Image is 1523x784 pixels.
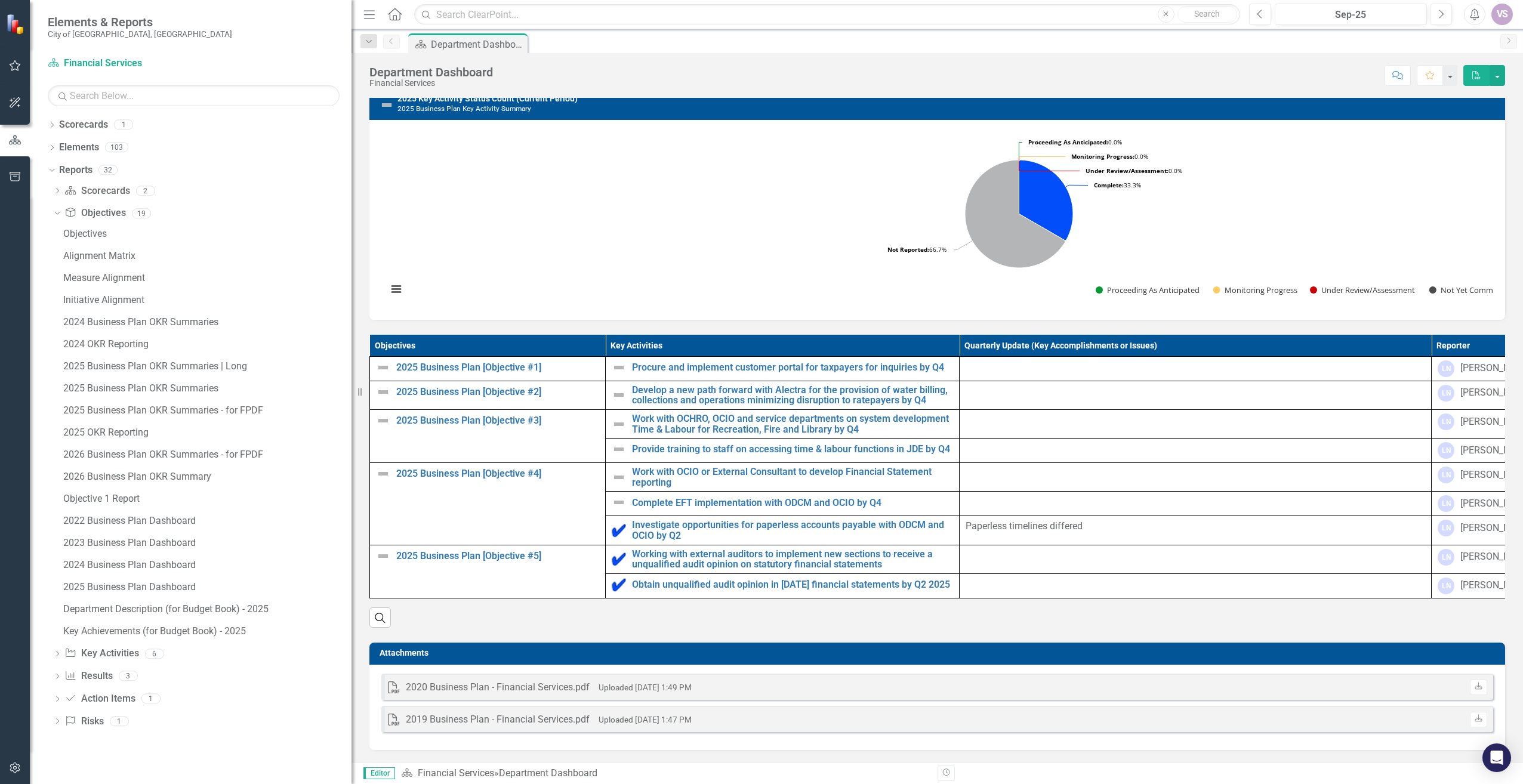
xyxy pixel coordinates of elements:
a: Initiative Alignment [60,291,352,310]
a: Develop a new path forward with Alectra for the provision of water billing, collections and opera... [632,385,953,406]
a: 2025 Business Plan OKR Summaries [60,379,352,398]
a: 2023 Business Plan Dashboard [60,533,352,552]
td: Double-Click to Edit Right Click for Context Menu [606,573,960,598]
img: Not Defined [380,98,394,112]
text: 0.0% [1028,138,1122,146]
a: Key Activities [64,647,138,660]
div: LN [1438,549,1454,566]
td: Double-Click to Edit Right Click for Context Menu [606,516,960,545]
td: Double-Click to Edit Right Click for Context Menu [370,410,606,463]
div: LN [1438,442,1454,459]
a: Measure Alignment [60,268,352,288]
div: 2026 Business Plan OKR Summaries - for FPDF [63,449,352,460]
div: LN [1438,467,1454,483]
img: Not Defined [612,495,626,510]
img: Not Defined [612,417,626,431]
div: 2025 Business Plan OKR Summaries [63,383,352,394]
div: 2022 Business Plan Dashboard [63,516,352,526]
tspan: Proceeding As Anticipated: [1028,138,1108,146]
h3: Attachments [380,649,1499,658]
td: Double-Click to Edit [960,356,1432,381]
div: LN [1438,520,1454,536]
a: Complete EFT implementation with ODCM and OCIO by Q4 [632,498,953,508]
td: Double-Click to Edit [960,516,1432,545]
div: 2023 Business Plan Dashboard [63,538,352,548]
small: 2025 Business Plan Key Activity Summary [397,104,531,113]
tspan: Complete: [1094,181,1124,189]
img: Not Defined [612,470,626,484]
span: Search [1194,9,1220,18]
button: Show Proceeding As Anticipated [1096,285,1200,295]
div: 2024 Business Plan OKR Summaries [63,317,352,328]
tspan: Monitoring Progress: [1071,152,1134,160]
button: View chart menu, Chart [388,281,405,298]
button: Show Monitoring Progress [1213,285,1297,295]
small: City of [GEOGRAPHIC_DATA], [GEOGRAPHIC_DATA] [48,29,232,39]
td: Double-Click to Edit Right Click for Context Menu [606,439,960,463]
td: Double-Click to Edit [960,381,1432,409]
tspan: Under Review/Assessment: [1086,166,1169,175]
td: Double-Click to Edit [960,410,1432,439]
a: 2025 Business Plan [Objective #2] [396,387,599,397]
div: LN [1438,413,1454,430]
div: 2025 OKR Reporting [63,427,352,438]
img: ClearPoint Strategy [6,14,27,35]
div: 103 [105,143,128,153]
img: Not Defined [376,360,390,375]
a: 2025 Business Plan OKR Summaries - for FPDF [60,401,352,420]
a: 2026 Business Plan OKR Summaries - for FPDF [60,445,352,464]
td: Double-Click to Edit Right Click for Context Menu [606,463,960,492]
td: Double-Click to Edit [960,573,1432,598]
div: Initiative Alignment [63,295,352,305]
img: Complete [612,523,626,538]
td: Double-Click to Edit [960,463,1432,492]
a: Objective 1 Report [60,489,352,508]
div: 2019 Business Plan - Financial Services.pdf [406,713,590,727]
a: 2024 Business Plan OKR Summaries [60,313,352,332]
a: Work with OCHRO, OCIO and service departments on system development Time & Labour for Recreation,... [632,413,953,434]
img: Not Defined [376,385,390,399]
a: 2022 Business Plan Dashboard [60,511,352,530]
div: 2025 Business Plan OKR Summaries | Long [63,361,352,372]
a: Obtain unqualified audit opinion in [DATE] financial statements by Q2 2025 [632,579,953,590]
a: Objectives [60,224,352,243]
img: Not Defined [612,442,626,456]
div: LN [1438,578,1454,594]
button: Search [1177,6,1237,23]
input: Search ClearPoint... [414,4,1240,25]
button: Show Under Review/Assessment [1310,285,1416,295]
path: Not Reported, 6. [965,160,1065,268]
div: Objectives [63,229,352,239]
a: Scorecards [59,118,108,132]
div: LN [1438,385,1454,402]
div: 1 [141,694,161,704]
div: Key Achievements (for Budget Book) - 2025 [63,626,352,637]
a: Risks [64,715,103,729]
a: Investigate opportunities for paperless accounts payable with ODCM and OCIO by Q2 [632,520,953,541]
span: Elements & Reports [48,15,232,29]
td: Double-Click to Edit Right Click for Context Menu [370,356,606,381]
div: 3 [119,671,138,681]
a: 2024 OKR Reporting [60,335,352,354]
button: Sep-25 [1275,4,1427,25]
input: Search Below... [48,85,340,106]
a: 2025 Business Plan OKR Summaries | Long [60,357,352,376]
a: Key Achievements (for Budget Book) - 2025 [60,622,352,641]
text: 0.0% [1071,152,1148,160]
div: Department Dashboard [499,767,597,779]
div: Department Dashboard [369,66,493,79]
button: VS [1491,4,1513,25]
a: Alignment Matrix [60,246,352,266]
a: 2026 Business Plan OKR Summary [60,467,352,486]
td: Double-Click to Edit Right Click for Context Menu [370,381,606,409]
div: Department Dashboard [431,37,525,52]
a: Scorecards [64,184,130,198]
div: Measure Alignment [63,273,352,283]
a: Provide training to staff on accessing time & labour functions in JDE by Q4 [632,444,953,455]
div: Department Description (for Budget Book) - 2025 [63,604,352,615]
td: Double-Click to Edit Right Click for Context Menu [606,492,960,516]
div: 2024 Business Plan Dashboard [63,560,352,570]
div: 32 [98,165,118,175]
a: Department Description (for Budget Book) - 2025 [60,600,352,619]
p: Paperless timelines differed [966,520,1425,533]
